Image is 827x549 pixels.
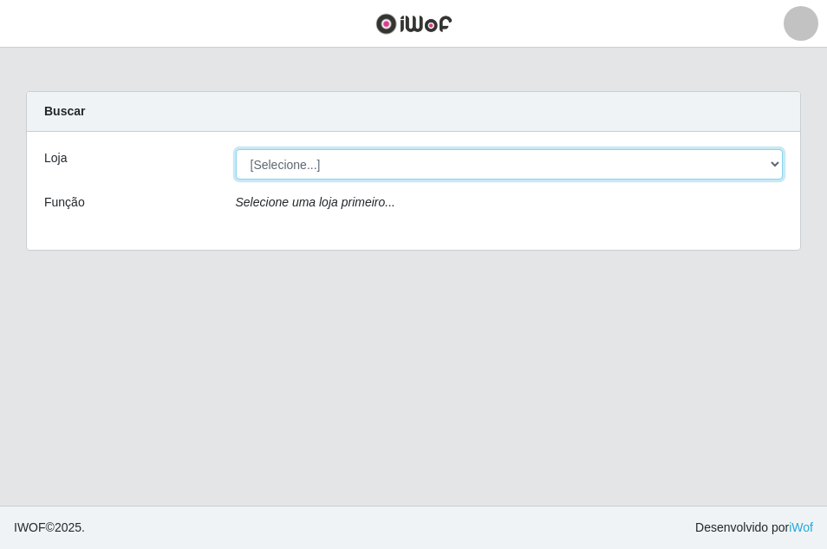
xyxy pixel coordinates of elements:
i: Selecione uma loja primeiro... [236,195,395,209]
span: © 2025 . [14,519,85,537]
a: iWof [789,520,813,534]
img: CoreUI Logo [375,13,453,35]
label: Função [44,193,85,212]
span: IWOF [14,520,46,534]
label: Loja [44,149,67,167]
span: Desenvolvido por [695,519,813,537]
strong: Buscar [44,104,85,118]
